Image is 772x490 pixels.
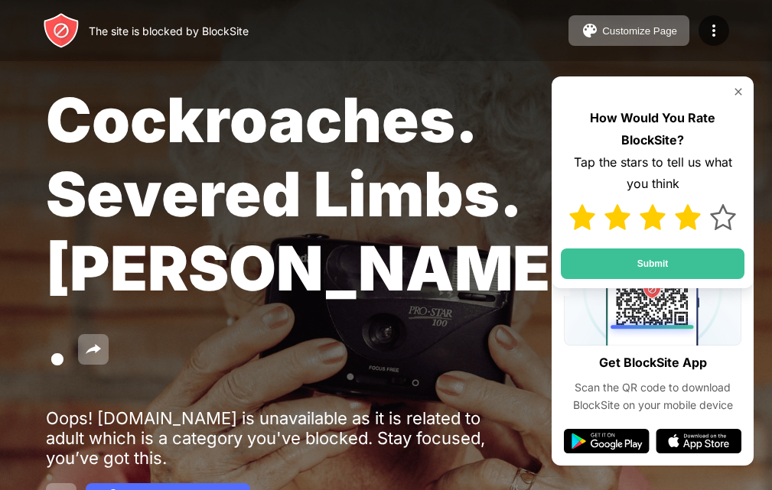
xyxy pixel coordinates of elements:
img: star-full.svg [675,204,701,230]
img: share.svg [84,340,103,359]
img: rate-us-close.svg [732,86,744,98]
img: pallet.svg [581,21,599,40]
div: Tap the stars to tell us what you think [561,151,744,196]
div: How Would You Rate BlockSite? [561,107,744,151]
div: Customize Page [602,25,677,37]
img: star-full.svg [640,204,666,230]
img: star-full.svg [569,204,595,230]
button: Customize Page [568,15,689,46]
img: star-full.svg [604,204,630,230]
span: Cockroaches. Severed Limbs. [PERSON_NAME]. [46,83,574,379]
img: header-logo.svg [43,12,80,49]
img: star.svg [710,204,736,230]
img: menu-icon.svg [705,21,723,40]
div: Oops! [DOMAIN_NAME] is unavailable as it is related to adult which is a category you've blocked. ... [46,408,519,468]
button: Submit [561,248,744,279]
div: The site is blocked by BlockSite [89,24,249,37]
